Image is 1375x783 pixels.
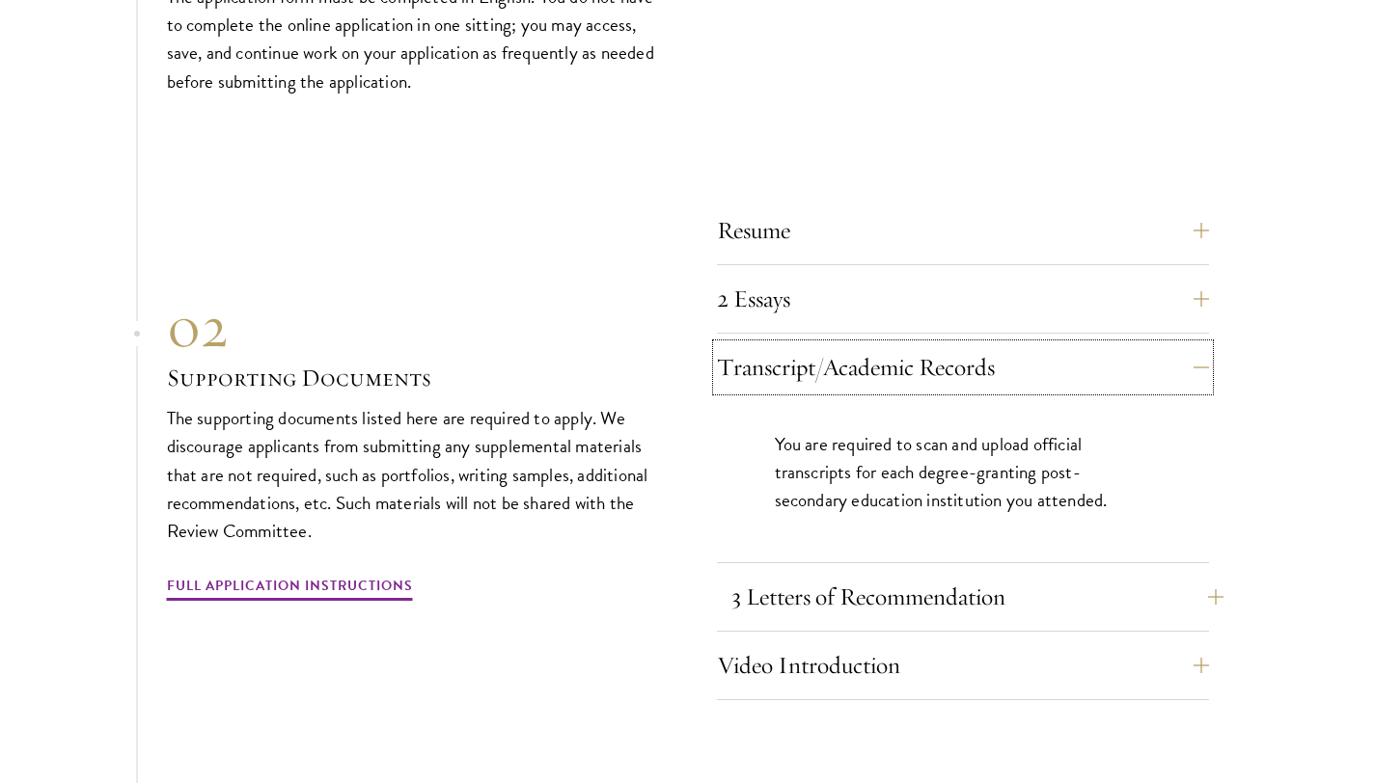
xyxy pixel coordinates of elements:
[717,344,1209,391] button: Transcript/Academic Records
[731,574,1224,620] button: 3 Letters of Recommendation
[167,292,659,362] div: 02
[167,362,659,394] h3: Supporting Documents
[167,574,413,604] a: Full Application Instructions
[717,276,1209,322] button: 2 Essays
[775,430,1151,514] p: You are required to scan and upload official transcripts for each degree-granting post-secondary ...
[717,207,1209,254] button: Resume
[167,404,659,544] p: The supporting documents listed here are required to apply. We discourage applicants from submitt...
[717,642,1209,688] button: Video Introduction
